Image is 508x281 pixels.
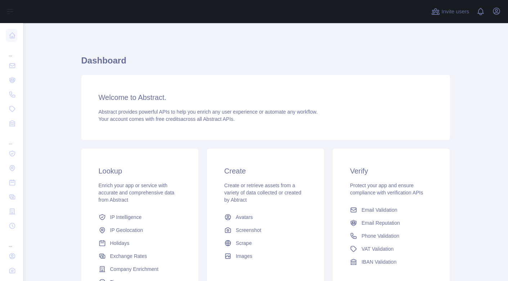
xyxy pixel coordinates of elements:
[110,253,147,260] span: Exchange Rates
[441,8,469,16] span: Invite users
[430,6,471,17] button: Invite users
[96,237,184,250] a: Holidays
[361,206,397,214] span: Email Validation
[361,219,400,227] span: Email Reputation
[99,116,235,122] span: Your account comes with across all Abstract APIs.
[221,250,310,263] a: Images
[236,240,252,247] span: Scrape
[347,216,435,229] a: Email Reputation
[347,255,435,268] a: IBAN Validation
[361,232,399,240] span: Phone Validation
[221,211,310,224] a: Avatars
[221,224,310,237] a: Screenshot
[6,234,17,248] div: ...
[236,253,252,260] span: Images
[99,166,181,176] h3: Lookup
[221,237,310,250] a: Scrape
[99,183,175,203] span: Enrich your app or service with accurate and comprehensive data from Abstract
[347,229,435,242] a: Phone Validation
[361,245,394,253] span: VAT Validation
[361,258,396,265] span: IBAN Validation
[224,166,307,176] h3: Create
[96,211,184,224] a: IP Intelligence
[350,166,432,176] h3: Verify
[236,214,253,221] span: Avatars
[6,131,17,146] div: ...
[236,227,261,234] span: Screenshot
[350,183,423,196] span: Protect your app and ensure compliance with verification APIs
[347,203,435,216] a: Email Validation
[96,224,184,237] a: IP Geolocation
[81,55,450,72] h1: Dashboard
[110,265,159,273] span: Company Enrichment
[6,43,17,58] div: ...
[110,214,142,221] span: IP Intelligence
[224,183,301,203] span: Create or retrieve assets from a variety of data collected or created by Abtract
[110,227,143,234] span: IP Geolocation
[110,240,130,247] span: Holidays
[96,250,184,263] a: Exchange Rates
[156,116,181,122] span: free credits
[347,242,435,255] a: VAT Validation
[96,263,184,276] a: Company Enrichment
[99,109,318,115] span: Abstract provides powerful APIs to help you enrich any user experience or automate any workflow.
[99,92,433,102] h3: Welcome to Abstract.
